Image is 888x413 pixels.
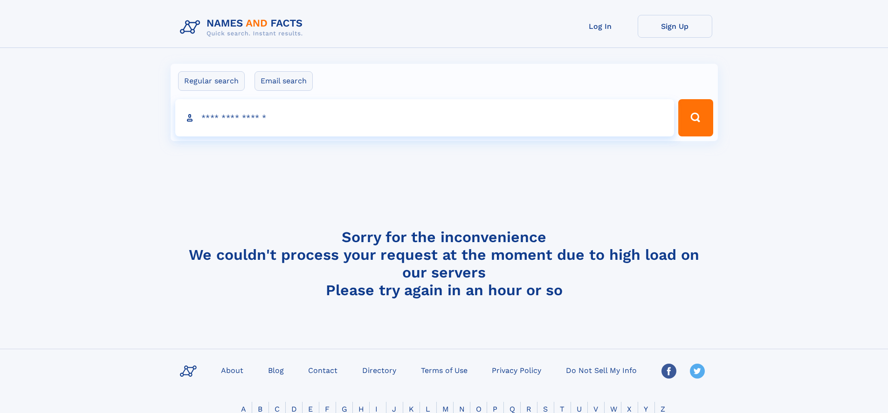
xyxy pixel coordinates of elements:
a: Blog [264,363,288,377]
label: Email search [255,71,313,91]
a: Do Not Sell My Info [562,363,640,377]
a: Privacy Policy [488,363,545,377]
a: Terms of Use [417,363,471,377]
img: Facebook [661,364,676,379]
a: Sign Up [638,15,712,38]
input: search input [175,99,675,136]
h4: Sorry for the inconvenience We couldn't process your request at the moment due to high load on ou... [176,228,712,299]
label: Regular search [178,71,245,91]
a: Contact [304,363,341,377]
a: About [217,363,247,377]
a: Log In [563,15,638,38]
a: Directory [358,363,400,377]
button: Search Button [678,99,713,136]
img: Twitter [690,364,705,379]
img: Logo Names and Facts [176,15,310,40]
